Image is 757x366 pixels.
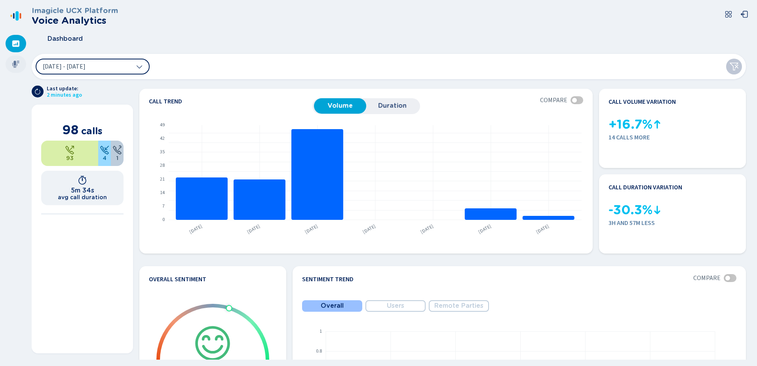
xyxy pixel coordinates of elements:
[419,223,435,235] text: [DATE]
[740,10,748,18] svg: box-arrow-left
[609,117,652,132] span: +16.7%
[160,189,165,196] text: 14
[320,328,322,335] text: 1
[302,300,362,312] button: Overall
[149,276,206,283] h4: Overall Sentiment
[43,63,86,70] span: [DATE] - [DATE]
[729,62,739,71] svg: funnel-disabled
[78,175,87,185] svg: timer
[6,35,26,52] div: Dashboard
[103,155,107,161] span: 4
[160,135,165,142] text: 42
[34,88,41,95] svg: arrow-clockwise
[726,59,742,74] button: Clear filters
[609,98,676,105] h4: Call volume variation
[32,6,118,15] h3: Imagicle UCX Platform
[361,223,377,235] text: [DATE]
[81,125,103,137] span: calls
[429,300,489,312] button: Remote Parties
[477,223,493,235] text: [DATE]
[98,141,111,166] div: 4.08%
[609,219,736,227] span: 3h and 57m less
[62,122,78,137] span: 98
[318,102,362,109] span: Volume
[48,35,83,42] span: Dashboard
[58,194,107,200] h2: avg call duration
[47,92,82,98] span: 2 minutes ago
[12,40,20,48] svg: dashboard-filled
[47,86,82,92] span: Last update:
[535,223,550,235] text: [DATE]
[100,145,109,155] svg: telephone-inbound
[136,63,143,70] svg: chevron-down
[652,205,662,215] svg: kpi-down
[540,97,567,104] span: Compare
[111,141,124,166] div: 1.02%
[434,302,483,309] span: Remote Parties
[160,162,165,169] text: 28
[321,302,344,309] span: Overall
[304,223,319,235] text: [DATE]
[66,155,74,161] span: 93
[609,203,652,217] span: -30.3%
[12,60,20,68] svg: mic-fill
[36,59,150,74] button: [DATE] - [DATE]
[112,145,122,155] svg: unknown-call
[32,15,118,26] h2: Voice Analytics
[194,324,232,362] svg: icon-emoji-smile
[188,223,204,235] text: [DATE]
[160,122,165,128] text: 49
[370,102,415,109] span: Duration
[316,348,322,355] text: 0.8
[609,134,736,141] span: 14 calls more
[116,155,118,161] span: 1
[387,302,404,309] span: Users
[160,149,165,155] text: 35
[41,141,98,166] div: 94.9%
[609,184,682,191] h4: Call duration variation
[652,120,662,129] svg: kpi-up
[366,98,418,113] button: Duration
[302,276,354,283] h4: Sentiment Trend
[693,274,721,282] span: Compare
[160,176,165,183] text: 21
[162,216,165,223] text: 0
[149,98,312,105] h4: Call trend
[162,203,165,210] text: 7
[65,145,74,155] svg: telephone-outbound
[6,55,26,73] div: Recordings
[314,98,366,113] button: Volume
[246,223,261,235] text: [DATE]
[365,300,426,312] button: Users
[71,187,94,194] h1: 5m 34s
